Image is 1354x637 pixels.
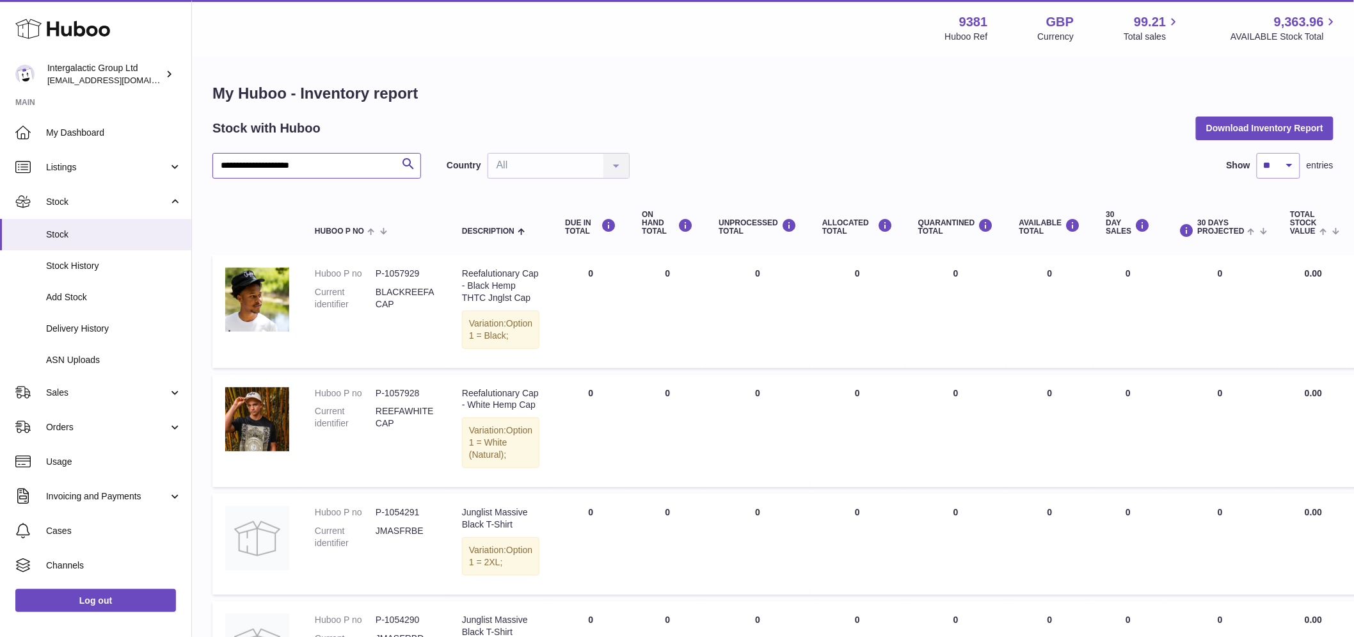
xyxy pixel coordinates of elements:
div: Junglist Massive Black T-Shirt [462,506,539,531]
dt: Huboo P no [315,268,376,280]
td: 0 [809,375,905,487]
td: 0 [552,375,629,487]
td: 0 [706,494,809,595]
td: 0 [552,494,629,595]
span: Add Stock [46,291,182,303]
span: 0 [953,268,959,278]
td: 0 [809,255,905,367]
span: 0 [953,388,959,398]
dt: Current identifier [315,405,376,430]
span: Huboo P no [315,227,364,236]
td: 0 [706,375,809,487]
td: 0 [629,255,706,367]
a: Log out [15,589,176,612]
td: 0 [1007,494,1094,595]
td: 0 [1007,255,1094,367]
td: 0 [1163,494,1278,595]
span: Sales [46,387,168,399]
button: Download Inventory Report [1196,117,1334,140]
span: 9,363.96 [1274,13,1324,31]
span: Stock [46,196,168,208]
dd: P-1057928 [376,387,436,399]
span: Stock History [46,260,182,272]
div: Variation: [462,537,539,576]
div: Currency [1038,31,1074,43]
h1: My Huboo - Inventory report [212,83,1334,104]
span: 0 [953,615,959,625]
div: ON HAND Total [642,211,693,236]
span: Invoicing and Payments [46,490,168,503]
span: [EMAIL_ADDRESS][DOMAIN_NAME] [47,75,188,85]
dt: Current identifier [315,525,376,549]
span: Total sales [1124,31,1181,43]
h2: Stock with Huboo [212,120,321,137]
span: Usage [46,456,182,468]
div: Variation: [462,417,539,468]
img: product image [225,387,289,451]
img: product image [225,506,289,570]
dt: Huboo P no [315,387,376,399]
div: AVAILABLE Total [1019,218,1081,236]
td: 0 [1007,375,1094,487]
dd: P-1054291 [376,506,436,519]
dd: BLACKREEFACAP [376,286,436,310]
img: product image [225,268,289,332]
strong: 9381 [959,13,988,31]
div: UNPROCESSED Total [719,218,797,236]
td: 0 [1094,255,1163,367]
span: entries [1307,159,1334,172]
strong: GBP [1046,13,1074,31]
div: Intergalactic Group Ltd [47,62,163,86]
label: Show [1227,159,1250,172]
span: Option 1 = 2XL; [469,545,532,567]
span: Cases [46,525,182,537]
span: AVAILABLE Stock Total [1231,31,1339,43]
td: 0 [1163,375,1278,487]
td: 0 [1094,494,1163,595]
span: 30 DAYS PROJECTED [1198,219,1245,236]
div: Reefalutionary Cap - White Hemp Cap [462,387,539,412]
span: 0.00 [1305,388,1322,398]
img: internalAdmin-9381@internal.huboo.com [15,65,35,84]
dd: P-1054290 [376,614,436,626]
dt: Huboo P no [315,506,376,519]
span: Channels [46,560,182,572]
span: ASN Uploads [46,354,182,366]
td: 0 [809,494,905,595]
td: 0 [1163,255,1278,367]
span: Option 1 = Black; [469,318,532,341]
span: Option 1 = White (Natural); [469,425,532,460]
td: 0 [706,255,809,367]
div: Huboo Ref [945,31,988,43]
span: Delivery History [46,323,182,335]
a: 99.21 Total sales [1124,13,1181,43]
span: Listings [46,161,168,173]
span: My Dashboard [46,127,182,139]
dt: Huboo P no [315,614,376,626]
div: QUARANTINED Total [918,218,994,236]
dd: P-1057929 [376,268,436,280]
span: 99.21 [1134,13,1166,31]
div: Reefalutionary Cap - Black Hemp THTC Jnglst Cap [462,268,539,304]
span: 0.00 [1305,507,1322,517]
td: 0 [1094,375,1163,487]
span: Total stock value [1290,211,1317,236]
span: 0.00 [1305,615,1322,625]
div: Variation: [462,310,539,349]
dd: REEFAWHITECAP [376,405,436,430]
div: DUE IN TOTAL [565,218,616,236]
dt: Current identifier [315,286,376,310]
span: Orders [46,421,168,433]
div: ALLOCATED Total [822,218,893,236]
div: 30 DAY SALES [1106,211,1151,236]
span: Stock [46,229,182,241]
span: Description [462,227,514,236]
td: 0 [552,255,629,367]
span: 0.00 [1305,268,1322,278]
td: 0 [629,494,706,595]
a: 9,363.96 AVAILABLE Stock Total [1231,13,1339,43]
td: 0 [629,375,706,487]
span: 0 [953,507,959,517]
dd: JMASFRBE [376,525,436,549]
label: Country [447,159,481,172]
